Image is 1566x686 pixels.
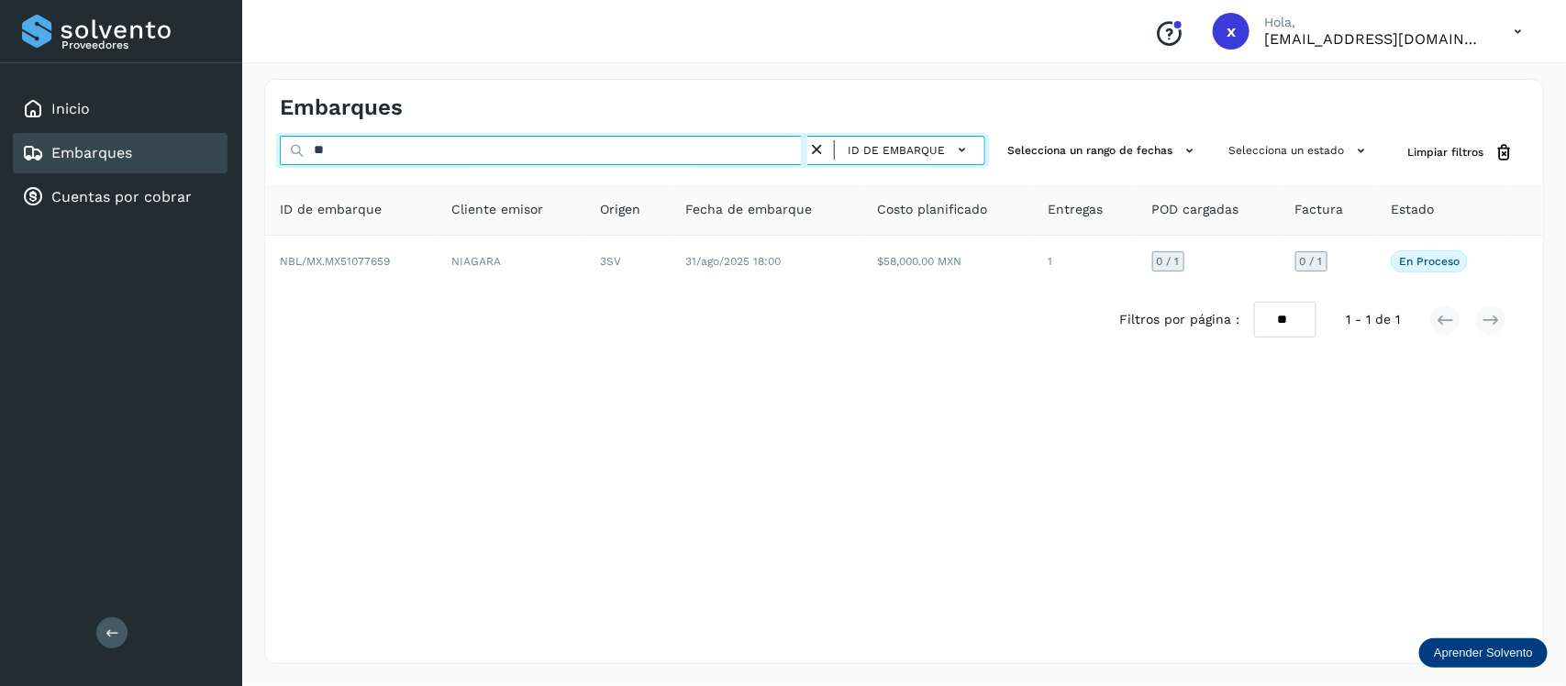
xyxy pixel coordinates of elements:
[51,188,192,205] a: Cuentas por cobrar
[1157,256,1180,267] span: 0 / 1
[280,255,390,268] span: NBL/MX.MX51077659
[1393,136,1528,170] button: Limpiar filtros
[1264,30,1484,48] p: xmgm@transportesser.com.mx
[685,200,812,219] span: Fecha de embarque
[877,200,987,219] span: Costo planificado
[1391,200,1434,219] span: Estado
[1221,136,1378,166] button: Selecciona un estado
[1034,236,1138,287] td: 1
[280,94,403,121] h4: Embarques
[51,144,132,161] a: Embarques
[1346,310,1400,329] span: 1 - 1 de 1
[1295,200,1344,219] span: Factura
[585,236,671,287] td: 3SV
[600,200,640,219] span: Origen
[685,255,781,268] span: 31/ago/2025 18:00
[1300,256,1323,267] span: 0 / 1
[1000,136,1206,166] button: Selecciona un rango de fechas
[451,200,543,219] span: Cliente emisor
[13,133,228,173] div: Embarques
[51,100,90,117] a: Inicio
[1399,255,1460,268] p: En proceso
[1049,200,1104,219] span: Entregas
[1407,144,1483,160] span: Limpiar filtros
[1434,646,1533,660] p: Aprender Solvento
[842,137,977,163] button: ID de embarque
[61,39,220,51] p: Proveedores
[280,200,382,219] span: ID de embarque
[1119,310,1239,329] span: Filtros por página :
[1264,15,1484,30] p: Hola,
[862,236,1034,287] td: $58,000.00 MXN
[1419,638,1548,668] div: Aprender Solvento
[437,236,585,287] td: NIAGARA
[848,142,945,159] span: ID de embarque
[1152,200,1239,219] span: POD cargadas
[13,89,228,129] div: Inicio
[13,177,228,217] div: Cuentas por cobrar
